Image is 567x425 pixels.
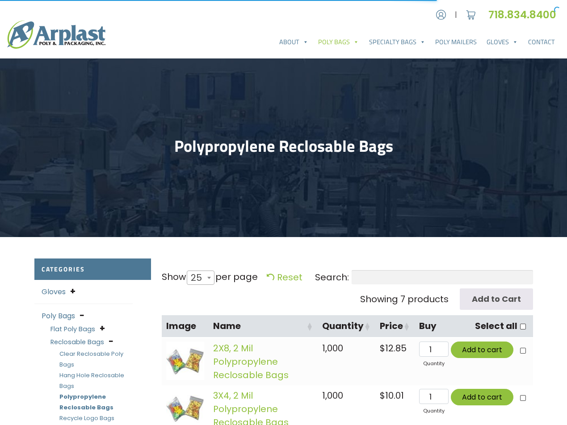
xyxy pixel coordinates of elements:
th: Image [162,315,209,338]
label: Select all [475,320,517,333]
a: Reclosable Bags [50,337,104,346]
a: Poly Bags [42,311,75,321]
th: Quantity: activate to sort column ascending [318,315,375,338]
span: 1,000 [322,389,343,402]
img: logo [7,21,105,49]
div: Showing 7 products [360,292,449,306]
a: Reset [267,271,302,283]
a: Hang Hole Reclosable Bags [59,371,124,390]
a: Flat Poly Bags [50,325,95,333]
a: Specialty Bags [364,33,430,51]
a: About [274,33,313,51]
a: Recycle Logo Bags [59,414,114,422]
img: images [166,342,205,380]
input: Qty [419,389,448,404]
th: BuySelect all [415,315,533,338]
button: Add to cart [451,342,513,358]
input: Add to Cart [460,288,533,310]
input: Qty [419,342,448,357]
bdi: 10.01 [380,389,404,402]
button: Add to cart [451,389,513,405]
span: $ [380,389,385,402]
a: 2X8, 2 Mil Polypropylene Reclosable Bags [213,342,289,381]
label: Search: [315,270,533,284]
a: Poly Mailers [430,33,482,51]
label: Show per page [162,270,258,285]
a: Gloves [482,33,523,51]
a: Gloves [42,287,66,297]
th: Name: activate to sort column ascending [209,315,318,338]
input: Search: [352,270,533,284]
a: Clear Reclosable Poly Bags [59,350,123,369]
h2: Categories [34,258,151,280]
h1: Polypropylene Reclosable Bags [34,136,533,156]
a: Poly Bags [313,33,364,51]
a: Polypropylene Reclosable Bags [59,392,113,412]
span: 25 [187,271,214,285]
a: 718.834.8400 [488,8,560,22]
span: 1,000 [322,342,343,354]
bdi: 12.85 [380,342,407,354]
a: Contact [523,33,560,51]
span: | [455,9,457,20]
span: 25 [187,267,211,288]
span: $ [380,342,385,354]
th: Price: activate to sort column ascending [375,315,415,338]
